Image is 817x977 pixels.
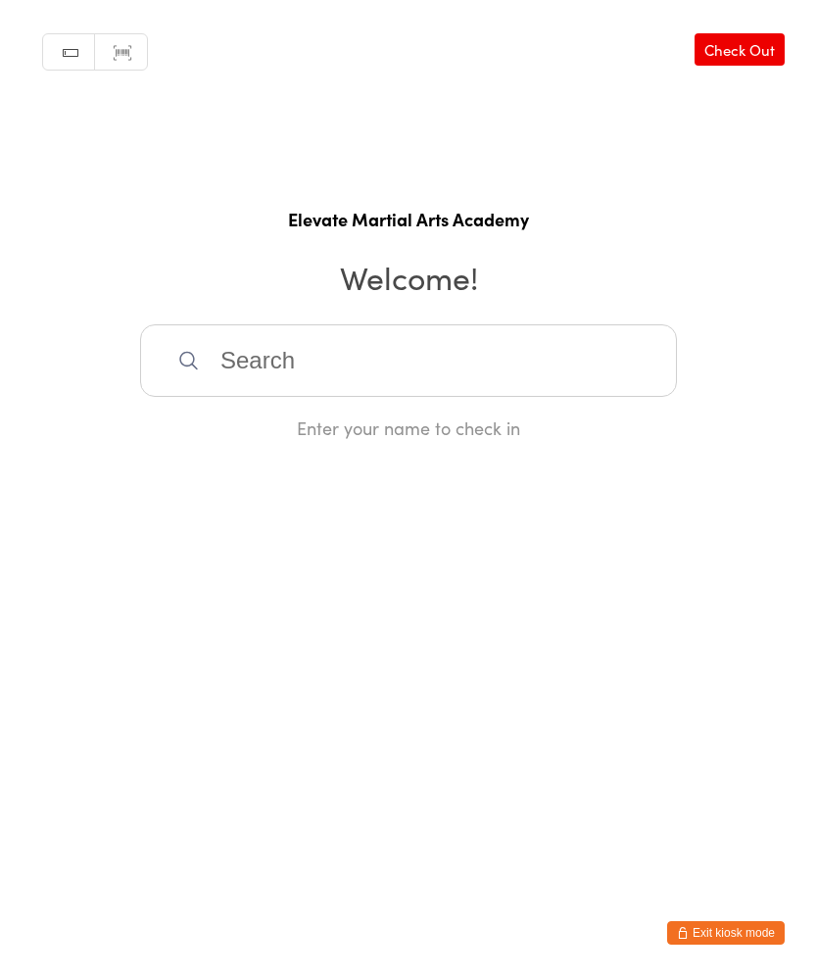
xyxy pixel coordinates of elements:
a: Check Out [695,33,785,66]
div: Enter your name to check in [140,415,677,440]
input: Search [140,324,677,397]
button: Exit kiosk mode [667,921,785,945]
h2: Welcome! [20,255,797,299]
h1: Elevate Martial Arts Academy [20,207,797,231]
